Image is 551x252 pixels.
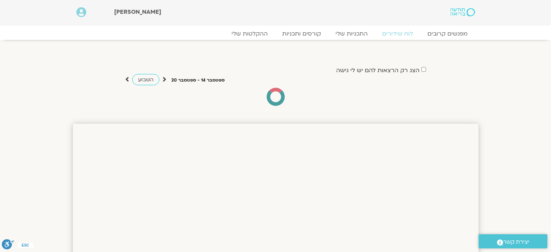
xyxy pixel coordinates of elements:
[420,30,475,37] a: מפגשים קרובים
[138,76,154,83] span: השבוע
[336,67,419,74] label: הצג רק הרצאות להם יש לי גישה
[503,237,529,247] span: יצירת קשר
[479,234,547,248] a: יצירת קשר
[114,8,161,16] span: [PERSON_NAME]
[275,30,328,37] a: קורסים ותכניות
[328,30,375,37] a: התכניות שלי
[76,30,475,37] nav: Menu
[224,30,275,37] a: ההקלטות שלי
[132,74,159,85] a: השבוע
[171,77,225,84] p: ספטמבר 14 - ספטמבר 20
[375,30,420,37] a: לוח שידורים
